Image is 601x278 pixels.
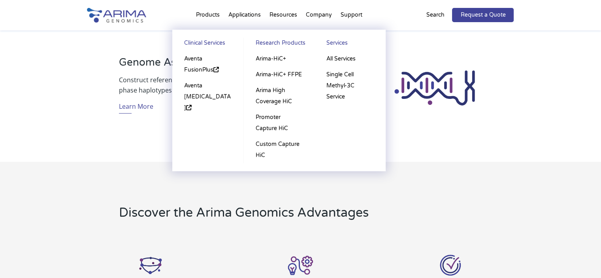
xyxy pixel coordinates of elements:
a: Request a Quote [452,8,514,22]
a: Services [322,38,378,51]
a: All Services [322,51,378,67]
a: Aventa FusionPlus [180,51,236,78]
img: Arima-Genomics-logo [87,8,146,23]
a: Arima-HiC+ [252,51,307,67]
a: Promoter Capture HiC [252,110,307,136]
a: Arima High Coverage HiC [252,83,307,110]
a: Learn More [119,101,153,113]
iframe: Chat Widget [561,240,601,278]
a: Clinical Services [180,38,236,51]
a: Custom Capture HiC [252,136,307,163]
p: Construct reference-quality, chromosome-spanning assemblies and phase haplotypes to explore genom... [119,75,334,95]
a: Single Cell Methyl-3C Service [322,67,378,105]
h2: Discover the Arima Genomics Advantages [119,204,401,228]
p: Search [426,10,444,20]
a: Research Products [252,38,307,51]
h3: Genome Assembly [119,56,334,75]
a: Arima-HiC+ FFPE [252,67,307,83]
a: Aventa [MEDICAL_DATA] [180,78,236,116]
img: Genome Assembly_Icon_Arima Genomics [388,64,482,112]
